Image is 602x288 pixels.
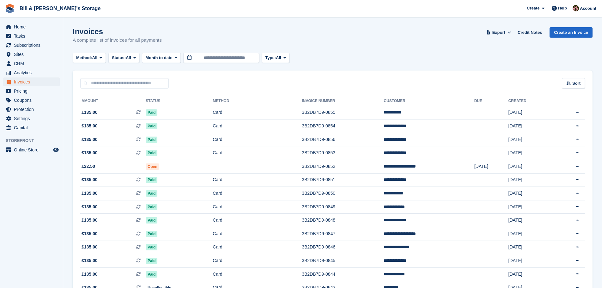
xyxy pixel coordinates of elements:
td: Card [213,214,302,227]
a: Preview store [52,146,60,154]
td: [DATE] [508,173,553,187]
span: Invoices [14,77,52,86]
a: menu [3,105,60,114]
span: Analytics [14,68,52,77]
td: [DATE] [508,146,553,160]
span: Paid [146,109,157,116]
a: menu [3,68,60,77]
span: CRM [14,59,52,68]
th: Due [474,96,508,106]
td: [DATE] [508,160,553,174]
a: Credit Notes [515,27,544,38]
span: Pricing [14,87,52,95]
a: menu [3,77,60,86]
td: 3B2DB7D9-0853 [302,146,384,160]
button: Month to date [142,53,181,63]
span: £22.50 [82,163,95,170]
span: Method: [76,55,92,61]
span: Paid [146,150,157,156]
td: Card [213,267,302,281]
span: Status: [112,55,126,61]
span: £135.00 [82,136,98,143]
span: Help [558,5,567,11]
span: Paid [146,137,157,143]
a: menu [3,22,60,31]
span: £135.00 [82,230,98,237]
span: All [126,55,131,61]
span: £135.00 [82,217,98,224]
span: £135.00 [82,257,98,264]
span: £135.00 [82,271,98,278]
td: 3B2DB7D9-0845 [302,254,384,268]
span: Paid [146,231,157,237]
span: £135.00 [82,204,98,210]
a: menu [3,145,60,154]
button: Method: All [73,53,106,63]
span: Sort [572,80,581,87]
span: All [276,55,281,61]
td: [DATE] [508,214,553,227]
td: 3B2DB7D9-0850 [302,187,384,200]
td: Card [213,106,302,119]
th: Created [508,96,553,106]
span: Type: [265,55,276,61]
h1: Invoices [73,27,162,36]
a: menu [3,59,60,68]
th: Status [146,96,213,106]
span: Paid [146,217,157,224]
td: 3B2DB7D9-0847 [302,227,384,241]
span: Month to date [145,55,172,61]
span: £135.00 [82,150,98,156]
td: [DATE] [508,200,553,214]
td: 3B2DB7D9-0848 [302,214,384,227]
td: Card [213,200,302,214]
span: Paid [146,123,157,129]
span: £135.00 [82,109,98,116]
span: Create [527,5,539,11]
span: Capital [14,123,52,132]
td: [DATE] [508,106,553,119]
td: Card [213,227,302,241]
span: Protection [14,105,52,114]
span: Paid [146,244,157,250]
td: 3B2DB7D9-0856 [302,133,384,146]
th: Invoice Number [302,96,384,106]
a: Create an Invoice [550,27,593,38]
span: Paid [146,271,157,278]
span: Tasks [14,32,52,40]
a: menu [3,87,60,95]
td: Card [213,173,302,187]
button: Status: All [108,53,139,63]
span: Subscriptions [14,41,52,50]
td: [DATE] [508,267,553,281]
td: Card [213,254,302,268]
span: Paid [146,258,157,264]
td: Card [213,133,302,146]
td: [DATE] [508,119,553,133]
td: 3B2DB7D9-0854 [302,119,384,133]
button: Export [485,27,513,38]
span: £135.00 [82,244,98,250]
a: menu [3,50,60,59]
td: [DATE] [508,227,553,241]
th: Customer [384,96,474,106]
img: stora-icon-8386f47178a22dfd0bd8f6a31ec36ba5ce8667c1dd55bd0f319d3a0aa187defe.svg [5,4,15,13]
span: £135.00 [82,190,98,197]
td: 3B2DB7D9-0851 [302,173,384,187]
td: [DATE] [508,254,553,268]
a: Bill & [PERSON_NAME]'s Storage [17,3,103,14]
td: Card [213,146,302,160]
img: Jack Bottesch [573,5,579,11]
span: Paid [146,204,157,210]
th: Method [213,96,302,106]
span: All [92,55,98,61]
td: [DATE] [508,133,553,146]
td: [DATE] [474,160,508,174]
a: menu [3,114,60,123]
span: Sites [14,50,52,59]
td: [DATE] [508,187,553,200]
a: menu [3,32,60,40]
a: menu [3,41,60,50]
span: £135.00 [82,176,98,183]
span: Coupons [14,96,52,105]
